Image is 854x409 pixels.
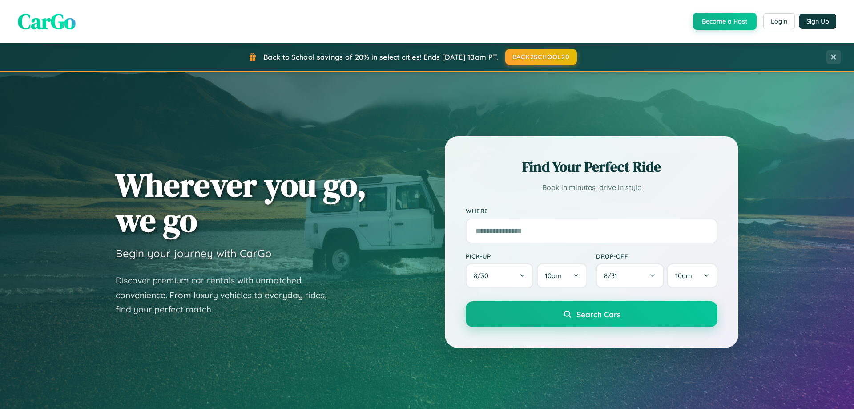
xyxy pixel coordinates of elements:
button: 8/30 [466,263,533,288]
p: Book in minutes, drive in style [466,181,717,194]
button: Sign Up [799,14,836,29]
p: Discover premium car rentals with unmatched convenience. From luxury vehicles to everyday rides, ... [116,273,338,317]
button: Login [763,13,795,29]
button: BACK2SCHOOL20 [505,49,577,65]
span: 8 / 30 [474,271,493,280]
label: Pick-up [466,252,587,260]
h3: Begin your journey with CarGo [116,247,272,260]
span: CarGo [18,7,76,36]
label: Drop-off [596,252,717,260]
span: 10am [545,271,562,280]
span: Back to School savings of 20% in select cities! Ends [DATE] 10am PT. [263,53,498,61]
h1: Wherever you go, we go [116,167,367,238]
button: 10am [667,263,717,288]
span: 8 / 31 [604,271,622,280]
button: Search Cars [466,301,717,327]
button: 10am [537,263,587,288]
label: Where [466,207,717,215]
button: Become a Host [693,13,757,30]
button: 8/31 [596,263,664,288]
span: Search Cars [576,309,620,319]
h2: Find Your Perfect Ride [466,157,717,177]
span: 10am [675,271,692,280]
